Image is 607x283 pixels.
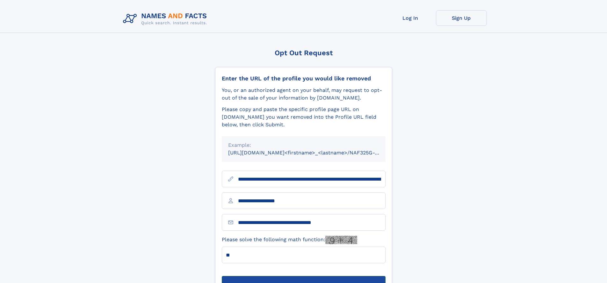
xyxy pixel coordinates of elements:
[222,75,386,82] div: Enter the URL of the profile you would like removed
[222,106,386,129] div: Please copy and paste the specific profile page URL on [DOMAIN_NAME] you want removed into the Pr...
[228,141,379,149] div: Example:
[228,150,398,156] small: [URL][DOMAIN_NAME]<firstname>_<lastname>/NAF325G-xxxxxxxx
[120,10,212,27] img: Logo Names and Facts
[436,10,487,26] a: Sign Up
[385,10,436,26] a: Log In
[222,236,357,244] label: Please solve the following math function:
[222,86,386,102] div: You, or an authorized agent on your behalf, may request to opt-out of the sale of your informatio...
[215,49,392,57] div: Opt Out Request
